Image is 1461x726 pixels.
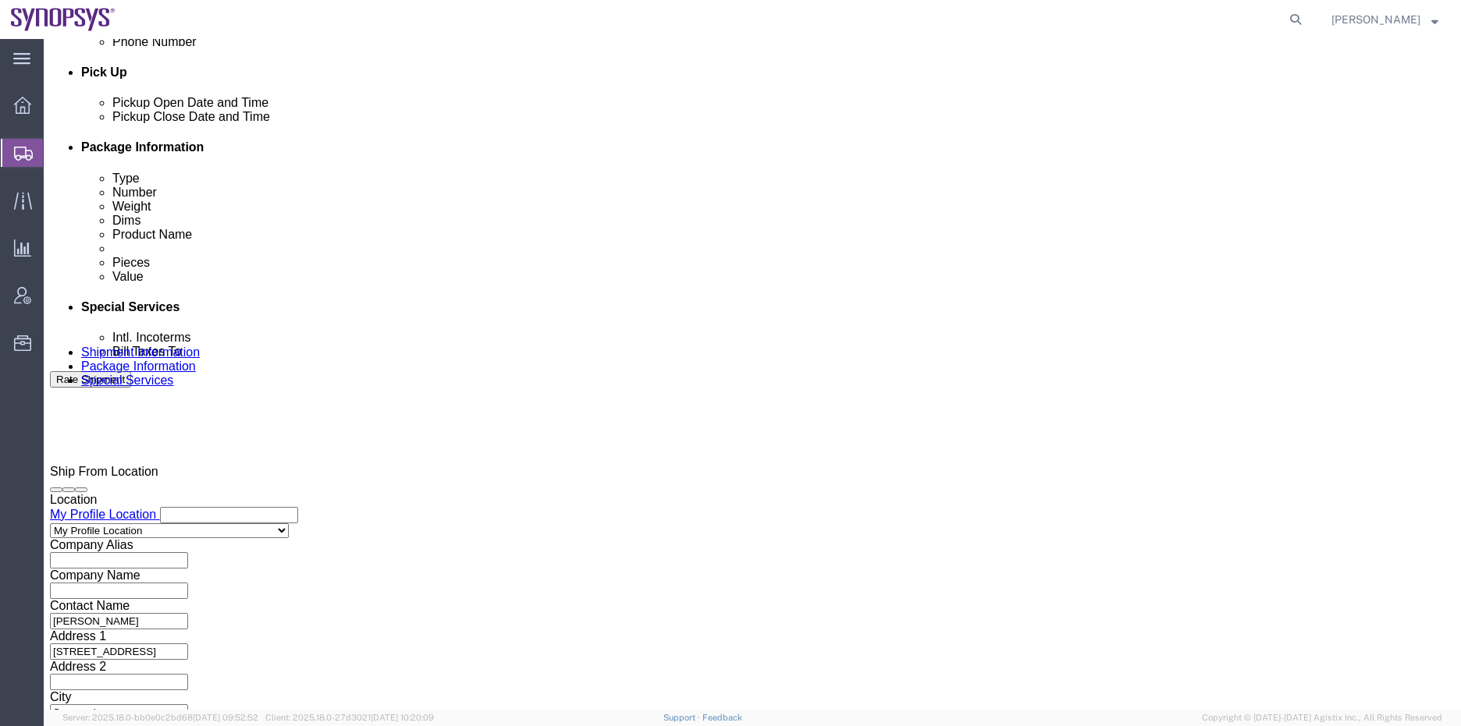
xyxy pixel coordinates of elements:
[1331,11,1420,28] span: Rafael Chacon
[265,713,434,722] span: Client: 2025.18.0-27d3021
[193,713,258,722] span: [DATE] 09:52:52
[11,8,116,31] img: logo
[371,713,434,722] span: [DATE] 10:20:09
[663,713,702,722] a: Support
[1331,10,1439,29] button: [PERSON_NAME]
[62,713,258,722] span: Server: 2025.18.0-bb0e0c2bd68
[1202,711,1442,724] span: Copyright © [DATE]-[DATE] Agistix Inc., All Rights Reserved
[44,39,1461,710] iframe: FS Legacy Container
[702,713,742,722] a: Feedback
